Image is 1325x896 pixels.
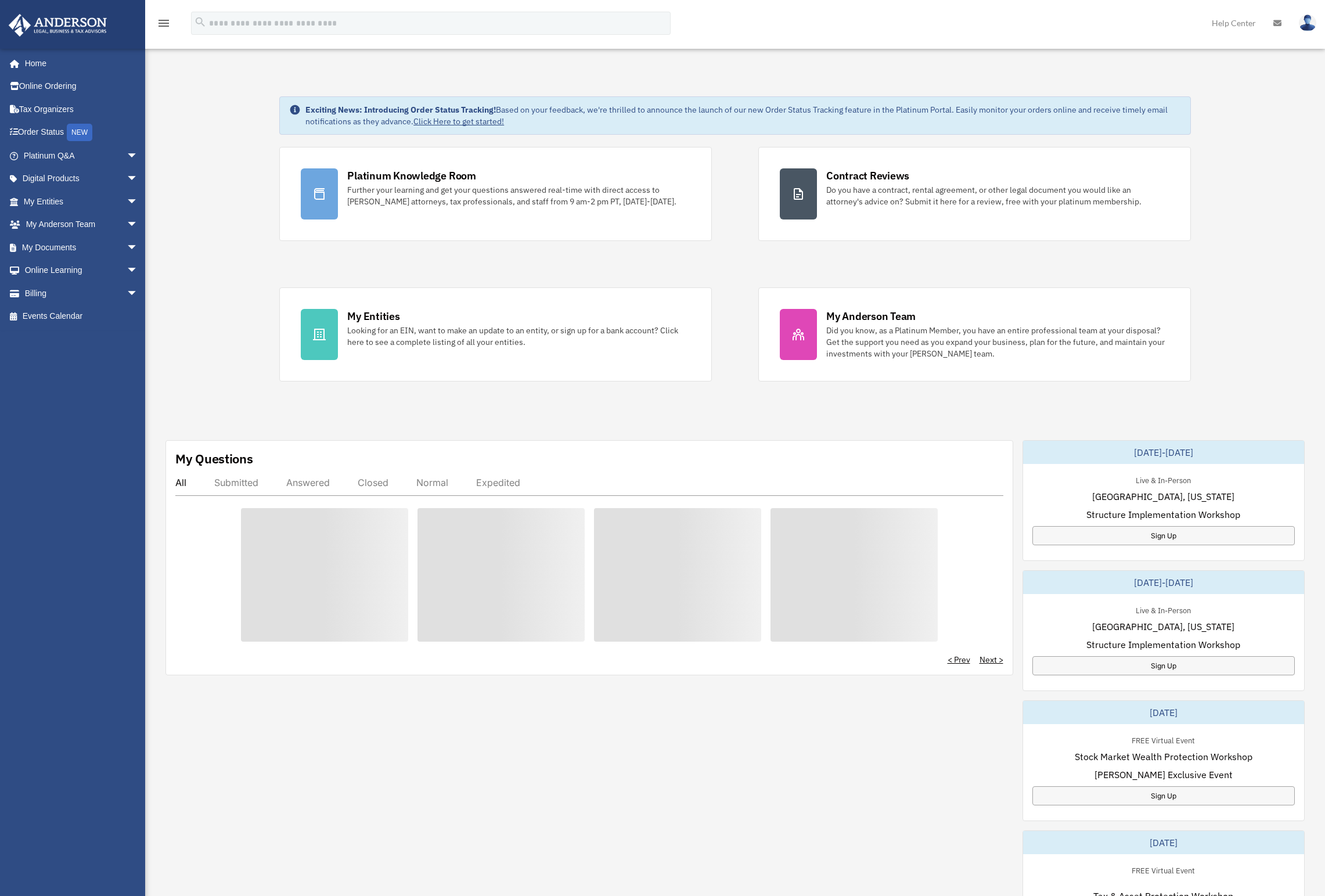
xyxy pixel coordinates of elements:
a: Online Learningarrow_drop_down [8,259,156,282]
div: Did you know, as a Platinum Member, you have an entire professional team at your disposal? Get th... [826,325,1169,359]
div: Normal [416,477,448,488]
a: My Anderson Teamarrow_drop_down [8,213,156,236]
span: Structure Implementation Workshop [1086,638,1240,652]
div: Answered [286,477,330,488]
div: My Questions [175,450,253,467]
div: All [175,477,186,488]
a: Sign Up [1032,656,1295,675]
div: My Entities [347,309,399,323]
span: arrow_drop_down [127,259,150,283]
span: [GEOGRAPHIC_DATA], [US_STATE] [1092,490,1234,503]
div: Expedited [476,477,520,488]
a: My Entities Looking for an EIN, want to make an update to an entity, or sign up for a bank accoun... [279,287,712,382]
a: My Documentsarrow_drop_down [8,236,156,259]
a: Online Ordering [8,75,156,98]
div: Further your learning and get your questions answered real-time with direct access to [PERSON_NAM... [347,184,690,207]
a: menu [157,20,171,30]
strong: Exciting News: Introducing Order Status Tracking! [305,105,496,115]
a: Home [8,52,150,75]
img: Anderson Advisors Platinum Portal [5,14,110,37]
div: Do you have a contract, rental agreement, or other legal document you would like an attorney's ad... [826,184,1169,207]
a: Digital Productsarrow_drop_down [8,167,156,190]
a: Sign Up [1032,526,1295,545]
a: Order StatusNEW [8,121,156,145]
span: arrow_drop_down [127,190,150,214]
div: [DATE]-[DATE] [1023,441,1305,464]
a: Platinum Knowledge Room Further your learning and get your questions answered real-time with dire... [279,147,712,241]
div: [DATE]-[DATE] [1023,571,1305,594]
div: NEW [67,124,92,141]
span: arrow_drop_down [127,213,150,237]
span: Structure Implementation Workshop [1086,508,1240,521]
a: Platinum Q&Aarrow_drop_down [8,144,156,167]
i: search [194,16,207,28]
a: My Anderson Team Did you know, as a Platinum Member, you have an entire professional team at your... [758,287,1191,382]
span: Stock Market Wealth Protection Workshop [1075,750,1252,764]
a: My Entitiesarrow_drop_down [8,190,156,213]
span: arrow_drop_down [127,144,150,168]
div: [DATE] [1023,701,1305,724]
a: < Prev [948,654,970,665]
img: User Pic [1299,15,1316,31]
div: Submitted [214,477,258,488]
div: Contract Reviews [826,168,909,183]
div: Closed [358,477,388,488]
a: Sign Up [1032,786,1295,805]
a: Click Here to get started! [413,116,504,127]
a: Next > [980,654,1003,665]
div: Based on your feedback, we're thrilled to announce the launch of our new Order Status Tracking fe... [305,104,1181,127]
div: FREE Virtual Event [1122,733,1204,746]
span: arrow_drop_down [127,167,150,191]
span: [PERSON_NAME] Exclusive Event [1094,768,1233,782]
a: Billingarrow_drop_down [8,282,156,305]
a: Tax Organizers [8,98,156,121]
a: Events Calendar [8,305,156,328]
span: [GEOGRAPHIC_DATA], [US_STATE] [1092,620,1234,634]
i: menu [157,16,171,30]
span: arrow_drop_down [127,236,150,260]
div: Looking for an EIN, want to make an update to an entity, or sign up for a bank account? Click her... [347,325,690,348]
span: arrow_drop_down [127,282,150,305]
a: Contract Reviews Do you have a contract, rental agreement, or other legal document you would like... [758,147,1191,241]
div: My Anderson Team [826,309,916,323]
div: Live & In-Person [1126,603,1200,616]
div: Platinum Knowledge Room [347,168,476,183]
div: FREE Virtual Event [1122,863,1204,876]
div: Live & In-Person [1126,473,1200,485]
div: [DATE] [1023,831,1305,854]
